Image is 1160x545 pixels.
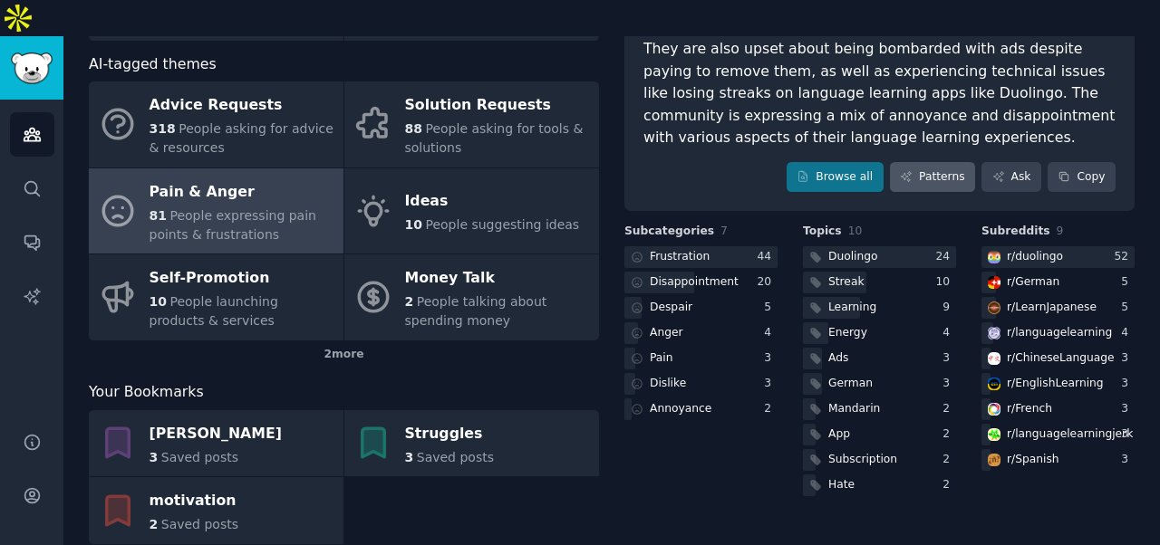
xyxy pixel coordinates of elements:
span: Your Bookmarks [89,381,204,404]
div: 44 [757,249,778,265]
a: EnglishLearningr/EnglishLearning3 [981,373,1135,396]
div: Solution Requests [405,91,590,120]
img: French [988,403,1000,416]
span: Saved posts [161,450,238,464]
img: GummySearch logo [11,53,53,84]
a: Frustration44 [624,246,778,269]
span: Subreddits [981,224,1050,240]
span: People asking for tools & solutions [405,121,584,155]
a: Streak10 [803,272,956,294]
img: languagelearningjerk [988,428,1000,441]
img: LearnJapanese [988,301,1000,314]
a: Pain & Anger81People expressing pain points & frustrations [89,168,343,254]
a: Anger4 [624,322,778,345]
a: Duolingo24 [803,246,956,269]
span: 318 [150,121,176,136]
div: Mandarin [828,401,880,417]
a: Mandarin2 [803,398,956,421]
div: 2 [942,477,956,493]
div: 9 [942,300,956,316]
a: Subscription2 [803,449,956,472]
a: duolingor/duolingo52 [981,246,1135,269]
div: 10 [935,274,956,291]
a: Disappointment20 [624,272,778,294]
div: motivation [150,487,238,516]
a: Germanr/German5 [981,272,1135,294]
a: Energy4 [803,322,956,345]
a: languagelearningjerkr/languagelearningjerk3 [981,424,1135,446]
a: Learning9 [803,297,956,320]
div: 3 [1121,426,1135,443]
span: 7 [720,225,728,237]
div: 3 [764,376,778,392]
span: Subcategories [624,224,714,240]
div: 4 [764,325,778,341]
a: Annoyance2 [624,398,778,421]
div: Pain & Anger [150,177,334,206]
span: 2 [150,517,159,531]
span: 10 [848,225,863,237]
div: 3 [942,350,956,367]
div: 2 more [89,340,599,369]
a: Despair5 [624,297,778,320]
div: Pain [650,350,673,367]
span: People launching products & services [150,294,278,328]
div: Learning [828,300,876,316]
div: 3 [764,350,778,367]
div: 3 [942,376,956,392]
a: Hate2 [803,474,956,497]
div: Money Talk [405,264,590,293]
span: People asking for advice & resources [150,121,333,155]
div: Dislike [650,376,686,392]
span: AI-tagged themes [89,53,217,76]
div: Despair [650,300,692,316]
span: 10 [405,217,422,232]
div: 2 [942,401,956,417]
a: Browse all [787,162,884,193]
div: r/ languagelearning [1007,325,1112,341]
span: People expressing pain points & frustrations [150,208,316,242]
div: r/ EnglishLearning [1007,376,1104,392]
a: Ideas10People suggesting ideas [344,168,599,254]
div: 4 [1121,325,1135,341]
span: 2 [405,294,414,309]
span: People talking about spending money [405,294,547,328]
a: Ads3 [803,348,956,370]
div: 3 [1121,401,1135,417]
div: 52 [1114,249,1135,265]
div: r/ duolingo [1007,249,1063,265]
div: r/ Spanish [1007,452,1059,468]
div: Streak [828,274,864,291]
div: Anger [650,325,683,341]
div: 4 [942,325,956,341]
div: Self-Promotion [150,264,334,293]
a: Spanishr/Spanish3 [981,449,1135,472]
span: 3 [405,450,414,464]
a: Dislike3 [624,373,778,396]
a: Patterns [890,162,975,193]
div: 3 [1121,452,1135,468]
div: 2 [942,426,956,443]
div: 2 [764,401,778,417]
a: Struggles3Saved posts [344,410,599,477]
img: German [988,276,1000,289]
div: 3 [1121,376,1135,392]
div: 3 [1121,350,1135,367]
div: 20 [757,274,778,291]
div: 24 [935,249,956,265]
span: Saved posts [161,517,238,531]
a: Self-Promotion10People launching products & services [89,254,343,340]
div: Disappointment [650,274,739,291]
a: LearnJapaneser/LearnJapanese5 [981,297,1135,320]
button: Copy [1048,162,1116,193]
span: People suggesting ideas [425,217,579,232]
div: 5 [764,300,778,316]
div: App [828,426,850,443]
div: r/ languagelearningjerk [1007,426,1133,443]
span: Saved posts [417,450,494,464]
div: Energy [828,325,867,341]
div: 5 [1121,300,1135,316]
div: Hate [828,477,855,493]
a: German3 [803,373,956,396]
span: Topics [803,224,842,240]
